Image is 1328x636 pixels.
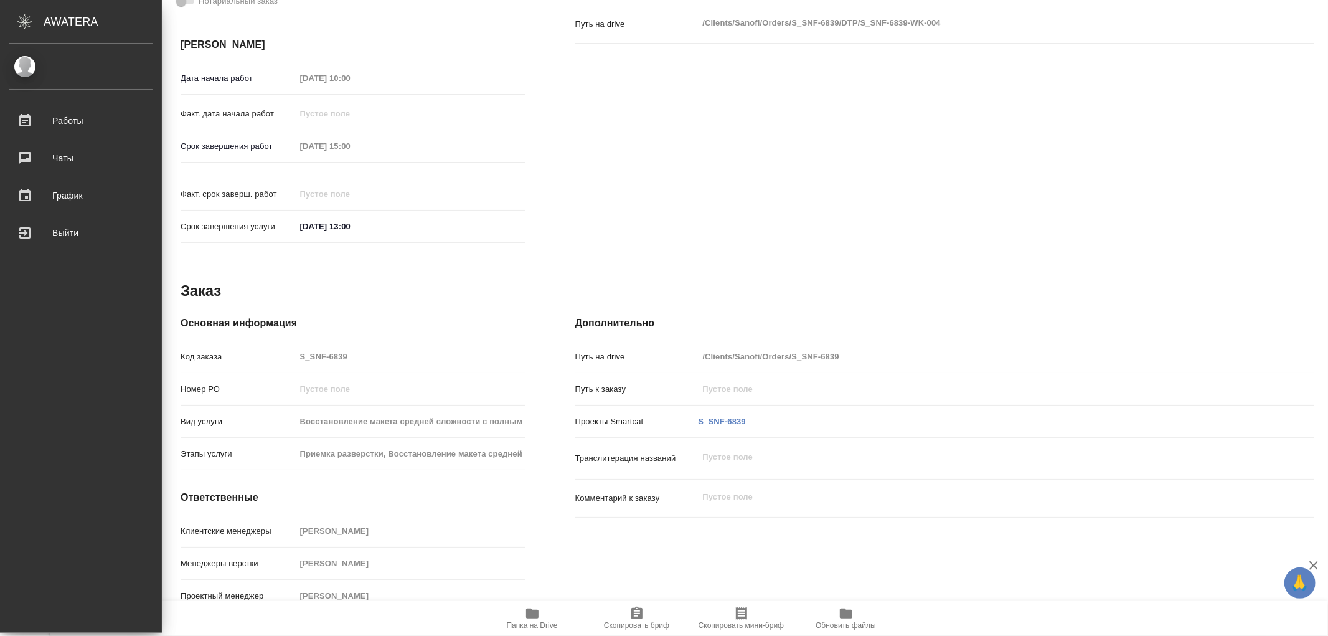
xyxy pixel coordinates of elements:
[181,415,296,428] p: Вид услуги
[1289,570,1311,596] span: 🙏
[585,601,689,636] button: Скопировать бриф
[296,185,405,203] input: Пустое поле
[181,221,296,233] p: Срок завершения услуги
[181,590,296,602] p: Проектный менеджер
[296,217,405,235] input: ✎ Введи что-нибудь
[296,380,525,398] input: Пустое поле
[181,525,296,538] p: Клиентские менеджеры
[575,351,699,363] p: Путь на drive
[699,348,1253,366] input: Пустое поле
[3,217,159,249] a: Выйти
[44,9,162,34] div: AWATERA
[181,448,296,460] p: Этапы услуги
[3,105,159,136] a: Работы
[296,522,525,540] input: Пустое поле
[181,140,296,153] p: Срок завершения работ
[9,149,153,168] div: Чаты
[181,316,525,331] h4: Основная информация
[3,143,159,174] a: Чаты
[9,224,153,242] div: Выйти
[181,188,296,201] p: Факт. срок заверш. работ
[296,445,525,463] input: Пустое поле
[689,601,794,636] button: Скопировать мини-бриф
[575,383,699,396] p: Путь к заказу
[296,587,525,605] input: Пустое поле
[575,18,699,31] p: Путь на drive
[575,492,699,505] p: Комментарий к заказу
[181,108,296,120] p: Факт. дата начала работ
[296,554,525,572] input: Пустое поле
[181,383,296,396] p: Номер РО
[296,137,405,155] input: Пустое поле
[480,601,585,636] button: Папка на Drive
[3,180,159,211] a: График
[181,490,525,505] h4: Ответственные
[296,105,405,123] input: Пустое поле
[296,412,525,430] input: Пустое поле
[604,621,669,630] span: Скопировать бриф
[9,112,153,130] div: Работы
[1284,567,1316,599] button: 🙏
[296,348,525,366] input: Пустое поле
[181,558,296,570] p: Менеджеры верстки
[181,351,296,363] p: Код заказа
[181,281,221,301] h2: Заказ
[575,316,1314,331] h4: Дополнительно
[794,601,898,636] button: Обновить файлы
[575,452,699,465] p: Транслитерация названий
[507,621,558,630] span: Папка на Drive
[699,621,784,630] span: Скопировать мини-бриф
[816,621,876,630] span: Обновить файлы
[575,415,699,428] p: Проекты Smartcat
[181,72,296,85] p: Дата начала работ
[699,380,1253,398] input: Пустое поле
[181,37,525,52] h4: [PERSON_NAME]
[699,12,1253,34] textarea: /Clients/Sanofi/Orders/S_SNF-6839/DTP/S_SNF-6839-WK-004
[9,186,153,205] div: График
[699,417,746,426] a: S_SNF-6839
[296,69,405,87] input: Пустое поле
